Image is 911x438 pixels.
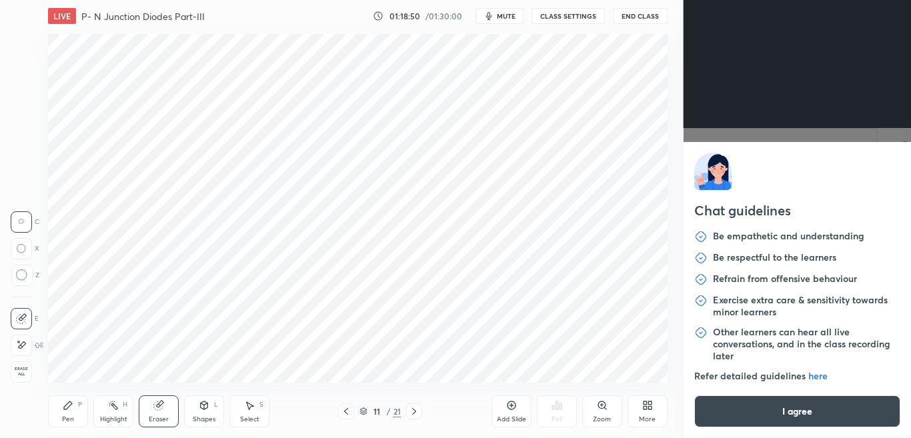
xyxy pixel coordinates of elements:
[713,273,857,286] p: Refrain from offensive behaviour
[62,416,74,423] div: Pen
[639,416,656,423] div: More
[100,416,127,423] div: Highlight
[497,11,516,21] span: mute
[713,326,901,362] p: Other learners can hear all live conversations, and in the class recording later
[11,211,39,233] div: C
[694,201,901,223] h2: Chat guidelines
[393,405,401,417] div: 21
[713,251,836,265] p: Be respectful to the learners
[386,407,390,415] div: /
[214,401,218,408] div: L
[476,8,524,24] button: mute
[123,401,127,408] div: H
[613,8,668,24] button: End Class
[11,367,31,376] span: Erase all
[370,407,383,415] div: 11
[259,401,263,408] div: S
[81,10,205,23] h4: P- N Junction Diodes Part-III
[11,308,39,329] div: E
[593,416,611,423] div: Zoom
[11,335,44,356] div: E
[78,401,82,408] div: P
[497,416,526,423] div: Add Slide
[713,230,864,243] p: Be empathetic and understanding
[48,8,76,24] div: LIVE
[694,395,901,427] button: I agree
[193,416,215,423] div: Shapes
[713,294,901,318] p: Exercise extra care & sensitivity towards minor learners
[149,416,169,423] div: Eraser
[11,238,39,259] div: X
[808,369,828,382] a: here
[240,416,259,423] div: Select
[694,370,901,382] p: Refer detailed guidelines
[532,8,605,24] button: CLASS SETTINGS
[11,265,39,286] div: Z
